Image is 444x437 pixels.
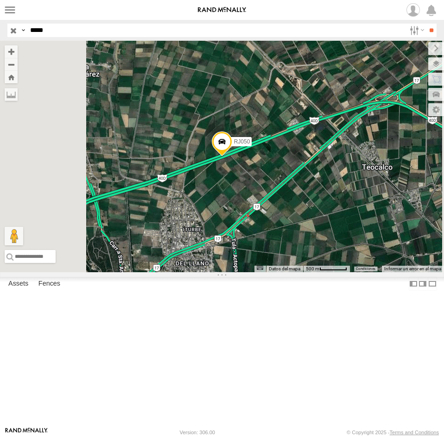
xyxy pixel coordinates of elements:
[5,227,23,245] button: Arrastra el hombrecito naranja al mapa para abrir Street View
[257,266,263,270] button: Combinaciones de teclas
[34,277,65,290] label: Fences
[5,45,18,58] button: Zoom in
[5,88,18,101] label: Measure
[418,277,427,290] label: Dock Summary Table to the Right
[269,266,300,272] button: Datos del mapa
[198,7,246,13] img: rand-logo.svg
[5,71,18,83] button: Zoom Home
[303,266,350,272] button: Escala del mapa: 500 m por 56 píxeles
[306,266,319,271] span: 500 m
[180,430,215,435] div: Version: 306.00
[428,103,444,116] label: Map Settings
[4,277,33,290] label: Assets
[406,24,426,37] label: Search Filter Options
[234,138,250,145] span: RJ050
[19,24,27,37] label: Search Query
[5,58,18,71] button: Zoom out
[428,277,437,290] label: Hide Summary Table
[390,430,439,435] a: Terms and Conditions
[409,277,418,290] label: Dock Summary Table to the Left
[356,267,375,271] a: Condiciones (se abre en una nueva pestaña)
[347,430,439,435] div: © Copyright 2025 -
[384,266,441,271] a: Informar un error en el mapa
[5,428,48,437] a: Visit our Website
